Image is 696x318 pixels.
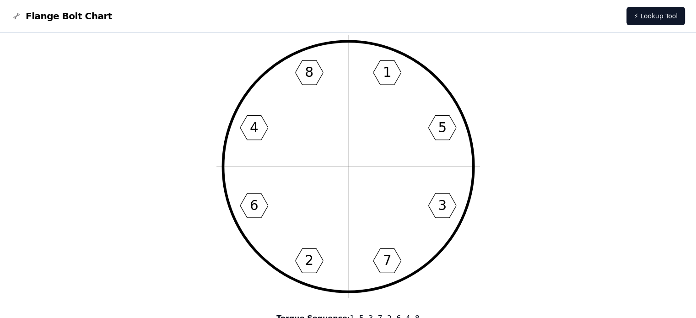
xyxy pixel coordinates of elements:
[305,65,313,80] text: 8
[250,120,259,135] text: 4
[11,10,112,22] a: Flange Bolt Chart LogoFlange Bolt Chart
[626,7,685,25] a: ⚡ Lookup Tool
[383,253,391,268] text: 7
[438,198,447,213] text: 3
[438,120,447,135] text: 5
[250,198,259,213] text: 6
[26,10,112,22] span: Flange Bolt Chart
[383,65,391,80] text: 1
[11,11,22,22] img: Flange Bolt Chart Logo
[305,253,313,268] text: 2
